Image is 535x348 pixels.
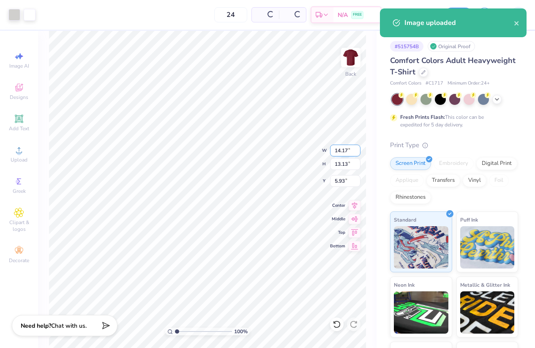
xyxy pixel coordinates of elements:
input: Untitled Design [399,6,440,23]
span: Greek [13,188,26,195]
input: – – [214,7,247,22]
div: Applique [390,174,424,187]
span: Upload [11,156,27,163]
div: Foil [489,174,509,187]
img: Puff Ink [460,226,515,269]
strong: Fresh Prints Flash: [400,114,445,121]
div: Image uploaded [404,18,514,28]
span: Puff Ink [460,215,478,224]
div: Digital Print [476,157,517,170]
img: Standard [394,226,448,269]
span: Comfort Colors [390,80,421,87]
span: Bottom [330,243,345,249]
span: Comfort Colors Adult Heavyweight T-Shirt [390,55,516,77]
div: # 515754B [390,41,423,52]
div: Print Type [390,140,518,150]
div: Screen Print [390,157,431,170]
div: Vinyl [463,174,486,187]
span: Designs [10,94,28,101]
span: Image AI [9,63,29,69]
span: Chat with us. [51,322,87,330]
div: Rhinestones [390,191,431,204]
div: Back [345,70,356,78]
span: Center [330,203,345,208]
span: # C1717 [426,80,443,87]
span: Clipart & logos [4,219,34,233]
span: Add Text [9,125,29,132]
strong: Need help? [21,322,51,330]
span: Top [330,230,345,236]
button: close [514,18,520,28]
div: Embroidery [434,157,474,170]
span: Middle [330,216,345,222]
span: Standard [394,215,416,224]
span: Decorate [9,257,29,264]
span: Minimum Order: 24 + [448,80,490,87]
img: Back [342,49,359,66]
span: 100 % [234,328,248,335]
img: Neon Ink [394,291,448,334]
span: Metallic & Glitter Ink [460,280,510,289]
span: Neon Ink [394,280,415,289]
div: This color can be expedited for 5 day delivery. [400,113,504,129]
span: N/A [338,11,348,19]
div: Transfers [426,174,460,187]
div: Original Proof [428,41,475,52]
span: FREE [353,12,362,18]
img: Metallic & Glitter Ink [460,291,515,334]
